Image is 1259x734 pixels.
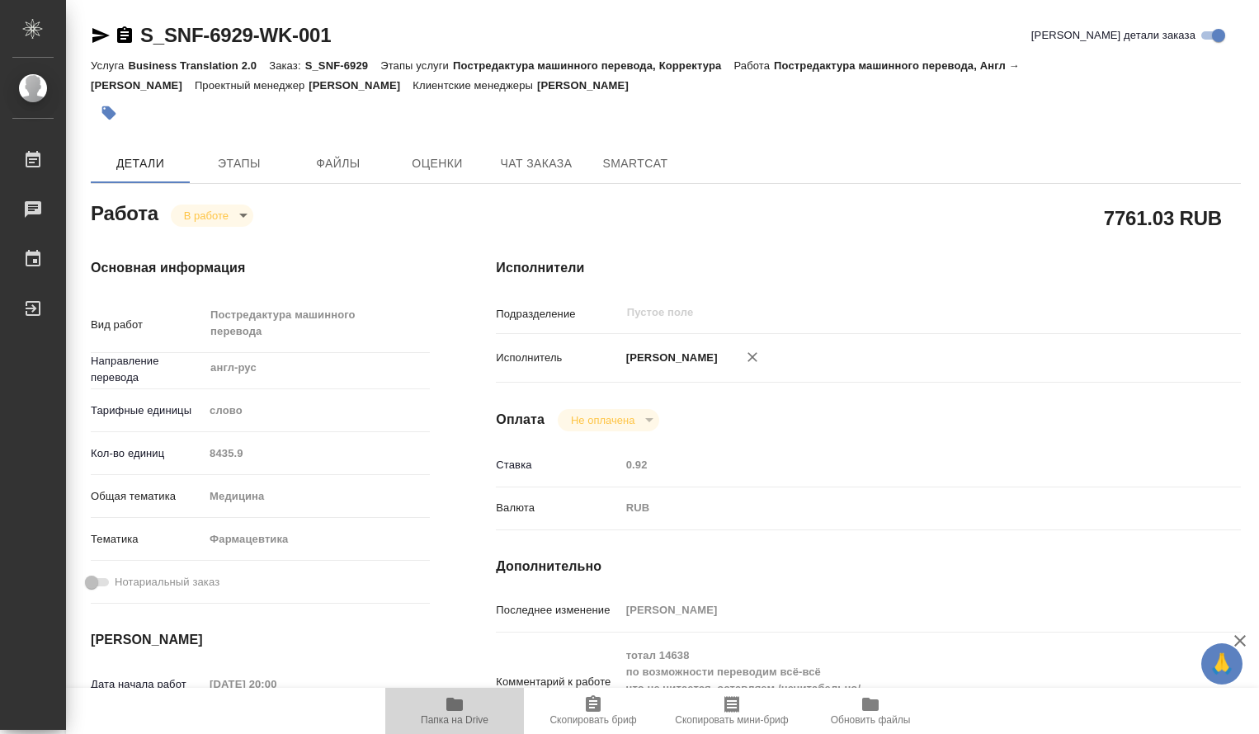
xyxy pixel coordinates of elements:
[91,402,204,419] p: Тарифные единицы
[596,153,675,174] span: SmartCat
[831,714,911,726] span: Обновить файлы
[524,688,663,734] button: Скопировать бриф
[537,79,641,92] p: [PERSON_NAME]
[305,59,381,72] p: S_SNF-6929
[204,441,430,465] input: Пустое поле
[115,26,134,45] button: Скопировать ссылку
[734,339,771,375] button: Удалить исполнителя
[91,353,204,386] p: Направление перевода
[496,457,620,473] p: Ставка
[801,688,940,734] button: Обновить файлы
[171,205,253,227] div: В работе
[91,531,204,548] p: Тематика
[91,488,204,505] p: Общая тематика
[204,525,430,553] div: Фармацевтика
[195,79,309,92] p: Проектный менеджер
[496,602,620,619] p: Последнее изменение
[140,24,331,46] a: S_SNF-6929-WK-001
[413,79,537,92] p: Клиентские менеджеры
[385,688,524,734] button: Папка на Drive
[204,672,348,696] input: Пустое поле
[496,350,620,366] p: Исполнитель
[204,482,430,511] div: Медицина
[309,79,413,92] p: [PERSON_NAME]
[620,494,1179,522] div: RUB
[179,209,233,223] button: В работе
[496,674,620,690] p: Комментарий к работе
[269,59,304,72] p: Заказ:
[380,59,453,72] p: Этапы услуги
[675,714,788,726] span: Скопировать мини-бриф
[620,598,1179,622] input: Пустое поле
[1208,647,1236,681] span: 🙏
[497,153,576,174] span: Чат заказа
[91,317,204,333] p: Вид работ
[453,59,733,72] p: Постредактура машинного перевода, Корректура
[91,26,111,45] button: Скопировать ссылку для ЯМессенджера
[299,153,378,174] span: Файлы
[620,453,1179,477] input: Пустое поле
[421,714,488,726] span: Папка на Drive
[91,59,128,72] p: Услуга
[549,714,636,726] span: Скопировать бриф
[91,197,158,227] h2: Работа
[91,445,204,462] p: Кол-во единиц
[91,258,430,278] h4: Основная информация
[733,59,774,72] p: Работа
[91,676,204,693] p: Дата начала работ
[620,642,1179,719] textarea: тотал 14638 по возможности переводим всё-всё что не читается, оставляем /нечитабельно/
[128,59,269,72] p: Business Translation 2.0
[496,306,620,322] p: Подразделение
[663,688,801,734] button: Скопировать мини-бриф
[558,409,659,431] div: В работе
[496,258,1241,278] h4: Исполнители
[496,500,620,516] p: Валюта
[204,397,430,425] div: слово
[566,413,639,427] button: Не оплачена
[496,557,1241,576] h4: Дополнительно
[101,153,180,174] span: Детали
[398,153,477,174] span: Оценки
[1104,204,1222,232] h2: 7761.03 RUB
[91,95,127,131] button: Добавить тэг
[625,303,1140,322] input: Пустое поле
[1031,27,1195,44] span: [PERSON_NAME] детали заказа
[1201,643,1242,685] button: 🙏
[496,410,545,430] h4: Оплата
[200,153,279,174] span: Этапы
[620,350,718,366] p: [PERSON_NAME]
[91,630,430,650] h4: [PERSON_NAME]
[115,574,219,590] span: Нотариальный заказ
